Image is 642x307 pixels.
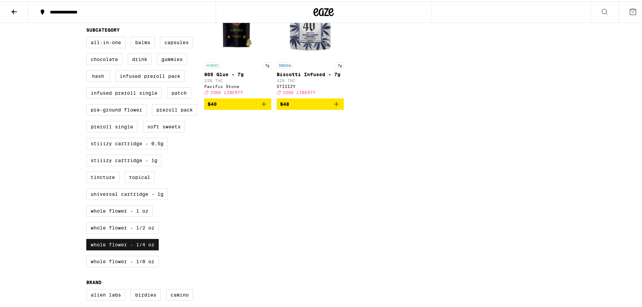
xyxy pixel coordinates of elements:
[86,238,159,249] label: Whole Flower - 1/4 oz
[115,69,185,81] label: Infused Preroll Pack
[86,35,125,47] label: All-In-One
[86,103,147,114] label: Pre-ground Flower
[86,120,137,131] label: Preroll Single
[143,120,185,131] label: Soft Sweets
[166,288,193,299] label: Camino
[336,61,344,67] p: 7g
[128,52,152,64] label: Drink
[277,70,344,76] p: Biscotti Infused - 7g
[86,187,168,198] label: Universal Cartridge - 1g
[4,5,49,10] span: Hi. Need any help?
[86,278,101,284] legend: Brand
[277,61,293,67] p: INDICA
[280,100,289,105] span: $48
[86,69,110,81] label: Hash
[86,288,125,299] label: Alien Labs
[86,153,162,165] label: STIIIZY Cartridge - 1g
[277,97,344,109] button: Add to bag
[86,26,120,31] legend: Subcategory
[204,70,271,76] p: 805 Glue - 7g
[211,89,243,94] span: CODE LIBERTY
[86,221,159,232] label: Whole Flower - 1/2 oz
[204,77,271,82] p: 23% THC
[125,170,155,182] label: Topical
[157,52,187,64] label: Gummies
[263,61,271,67] p: 7g
[86,86,162,97] label: Infused Preroll Single
[131,288,161,299] label: Birdies
[131,35,155,47] label: Balms
[160,35,193,47] label: Capsules
[86,254,159,266] label: Whole Flower - 1/8 oz
[86,52,122,64] label: Chocolate
[277,83,344,87] div: STIIIZY
[283,89,315,94] span: CODE LIBERTY
[208,100,217,105] span: $40
[86,136,168,148] label: STIIIZY Cartridge - 0.5g
[204,97,271,109] button: Add to bag
[277,77,344,82] p: 42% THC
[152,103,197,114] label: Preroll Pack
[204,83,271,87] div: Pacific Stone
[167,86,191,97] label: Patch
[86,170,119,182] label: Tincture
[204,61,220,67] p: HYBRID
[86,204,153,215] label: Whole Flower - 1 oz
